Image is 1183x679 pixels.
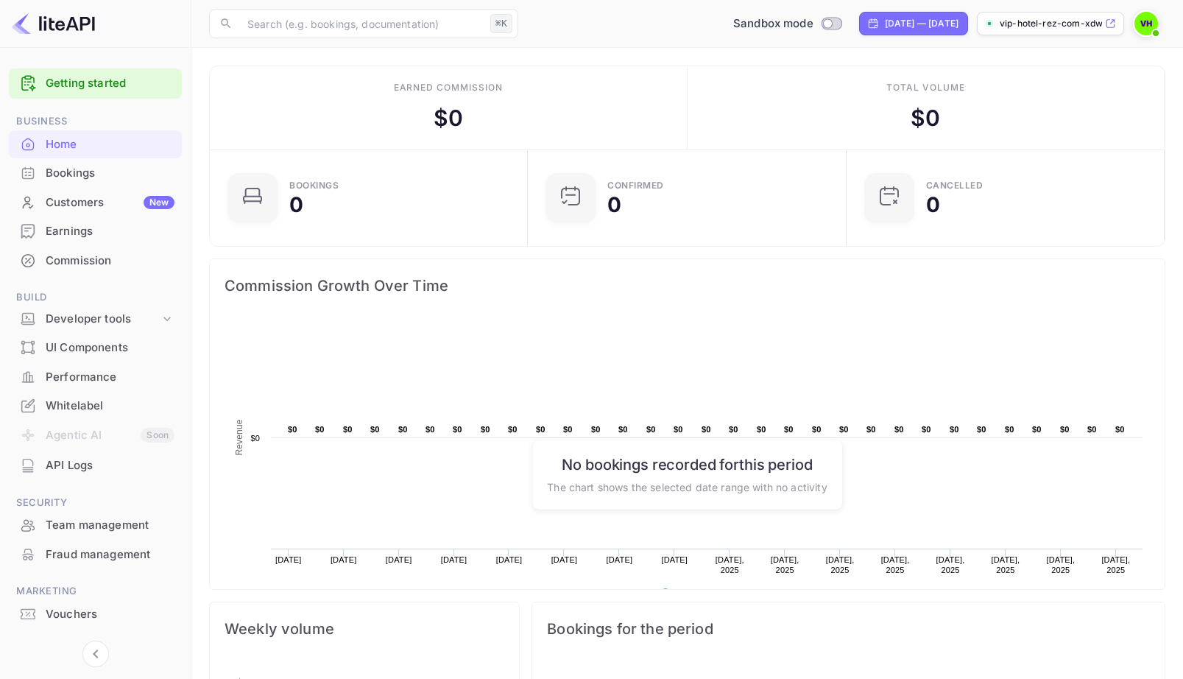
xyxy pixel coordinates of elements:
[881,555,910,574] text: [DATE], 2025
[591,425,601,434] text: $0
[729,425,738,434] text: $0
[46,253,174,270] div: Commission
[1005,425,1014,434] text: $0
[441,555,467,564] text: [DATE]
[394,81,503,94] div: Earned commission
[9,511,182,540] div: Team management
[9,113,182,130] span: Business
[386,555,412,564] text: [DATE]
[9,130,182,158] a: Home
[9,511,182,538] a: Team management
[1032,425,1042,434] text: $0
[536,425,545,434] text: $0
[490,14,512,33] div: ⌘K
[757,425,766,434] text: $0
[315,425,325,434] text: $0
[9,451,182,480] div: API Logs
[1000,17,1102,30] p: vip-hotel-rez-com-xdwm...
[398,425,408,434] text: $0
[9,334,182,362] div: UI Components
[46,223,174,240] div: Earnings
[225,274,1150,298] span: Commission Growth Over Time
[12,12,95,35] img: LiteAPI logo
[9,600,182,627] a: Vouchers
[508,425,518,434] text: $0
[977,425,986,434] text: $0
[911,102,940,135] div: $ 0
[250,434,260,443] text: $0
[675,588,713,599] text: Revenue
[1046,555,1075,574] text: [DATE], 2025
[950,425,959,434] text: $0
[926,194,940,215] div: 0
[289,181,339,190] div: Bookings
[9,217,182,244] a: Earnings
[46,311,160,328] div: Developer tools
[434,102,463,135] div: $ 0
[547,479,827,494] p: The chart shows the selected date range with no activity
[1060,425,1070,434] text: $0
[1134,12,1158,35] img: VIP Hotel-rez.com
[702,425,711,434] text: $0
[607,194,621,215] div: 0
[46,546,174,563] div: Fraud management
[453,425,462,434] text: $0
[547,455,827,473] h6: No bookings recorded for this period
[425,425,435,434] text: $0
[9,189,182,216] a: CustomersNew
[9,363,182,392] div: Performance
[481,425,490,434] text: $0
[674,425,683,434] text: $0
[9,541,182,568] a: Fraud management
[144,196,174,209] div: New
[9,289,182,306] span: Build
[733,15,813,32] span: Sandbox mode
[46,398,174,415] div: Whitelabel
[9,334,182,361] a: UI Components
[866,425,876,434] text: $0
[563,425,573,434] text: $0
[46,457,174,474] div: API Logs
[646,425,656,434] text: $0
[727,15,847,32] div: Switch to Production mode
[46,75,174,92] a: Getting started
[9,189,182,217] div: CustomersNew
[716,555,744,574] text: [DATE], 2025
[607,555,633,564] text: [DATE]
[812,425,822,434] text: $0
[936,555,965,574] text: [DATE], 2025
[662,555,688,564] text: [DATE]
[46,165,174,182] div: Bookings
[275,555,302,564] text: [DATE]
[9,541,182,569] div: Fraud management
[9,451,182,479] a: API Logs
[288,425,297,434] text: $0
[886,81,965,94] div: Total volume
[826,555,855,574] text: [DATE], 2025
[1115,425,1125,434] text: $0
[9,247,182,274] a: Commission
[885,17,958,30] div: [DATE] — [DATE]
[771,555,799,574] text: [DATE], 2025
[9,159,182,186] a: Bookings
[370,425,380,434] text: $0
[839,425,849,434] text: $0
[992,555,1020,574] text: [DATE], 2025
[607,181,664,190] div: Confirmed
[9,392,182,419] a: Whitelabel
[1087,425,1097,434] text: $0
[46,517,174,534] div: Team management
[547,617,1150,641] span: Bookings for the period
[618,425,628,434] text: $0
[9,392,182,421] div: Whitelabel
[234,419,244,455] text: Revenue
[9,306,182,332] div: Developer tools
[859,12,968,35] div: Click to change the date range period
[9,495,182,511] span: Security
[9,130,182,159] div: Home
[1101,555,1130,574] text: [DATE], 2025
[922,425,931,434] text: $0
[343,425,353,434] text: $0
[784,425,794,434] text: $0
[46,369,174,386] div: Performance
